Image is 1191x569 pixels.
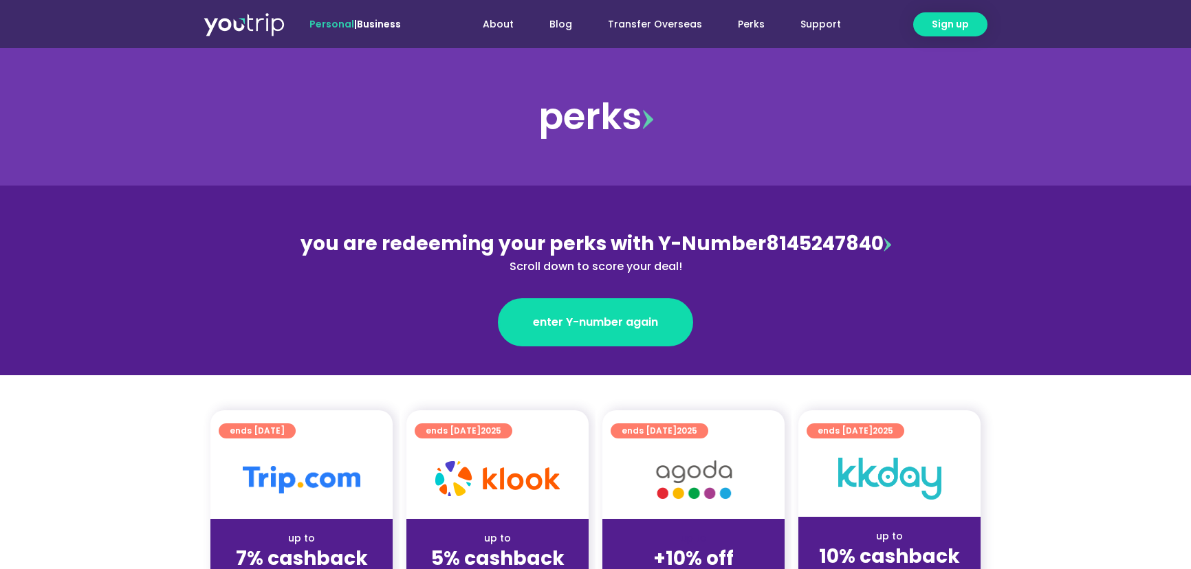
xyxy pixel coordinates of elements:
a: ends [DATE]2025 [415,423,512,438]
a: Support [783,12,859,37]
a: Sign up [913,12,987,36]
a: enter Y-number again [498,298,693,346]
div: up to [809,529,970,544]
span: enter Y-number again [533,314,658,331]
a: ends [DATE]2025 [611,423,708,438]
nav: Menu [438,12,859,37]
a: Perks [720,12,783,37]
a: ends [DATE] [219,423,296,438]
a: Business [357,17,401,31]
a: Blog [532,12,590,37]
div: up to [417,531,578,546]
span: 2025 [481,425,501,436]
span: Sign up [932,17,969,32]
span: you are redeeming your perks with Y-Number [301,230,766,257]
span: ends [DATE] [622,423,697,438]
span: Personal [309,17,354,31]
span: 2025 [873,425,893,436]
div: 8145247840 [297,230,894,275]
span: 2025 [677,425,697,436]
a: ends [DATE]2025 [807,423,904,438]
div: Scroll down to score your deal! [297,258,894,275]
span: up to [681,531,706,545]
span: | [309,17,401,31]
span: ends [DATE] [426,423,501,438]
span: ends [DATE] [818,423,893,438]
a: About [465,12,532,37]
div: up to [221,531,382,546]
a: Transfer Overseas [590,12,720,37]
span: ends [DATE] [230,423,285,438]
